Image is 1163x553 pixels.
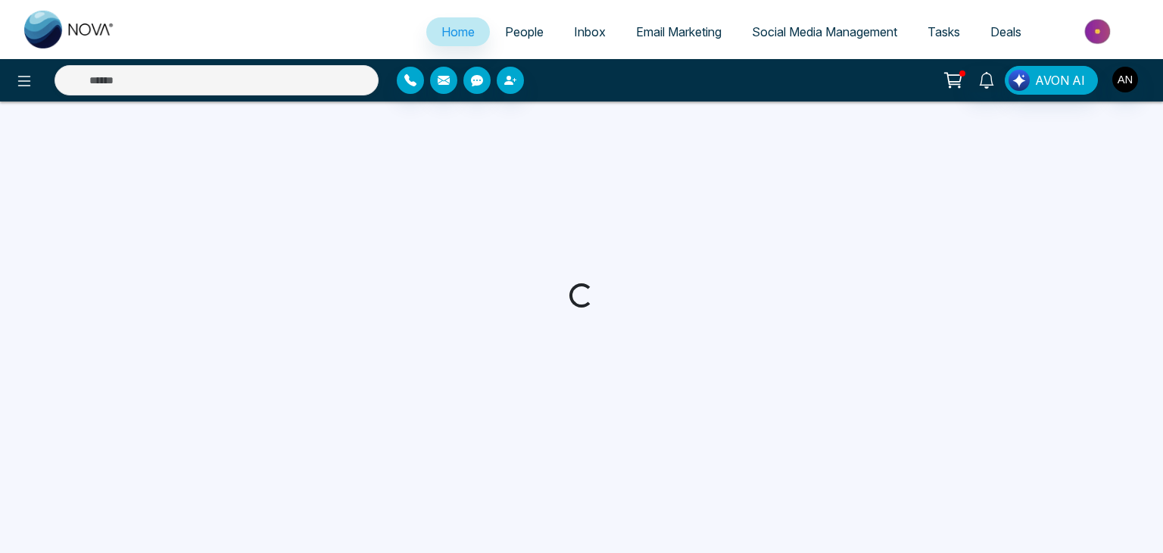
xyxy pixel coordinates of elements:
[1005,66,1098,95] button: AVON AI
[1035,71,1085,89] span: AVON AI
[928,24,960,39] span: Tasks
[559,17,621,46] a: Inbox
[752,24,897,39] span: Social Media Management
[621,17,737,46] a: Email Marketing
[1044,14,1154,48] img: Market-place.gif
[990,24,1021,39] span: Deals
[505,24,544,39] span: People
[1009,70,1030,91] img: Lead Flow
[490,17,559,46] a: People
[975,17,1037,46] a: Deals
[574,24,606,39] span: Inbox
[426,17,490,46] a: Home
[636,24,722,39] span: Email Marketing
[912,17,975,46] a: Tasks
[24,11,115,48] img: Nova CRM Logo
[441,24,475,39] span: Home
[1112,67,1138,92] img: User Avatar
[737,17,912,46] a: Social Media Management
